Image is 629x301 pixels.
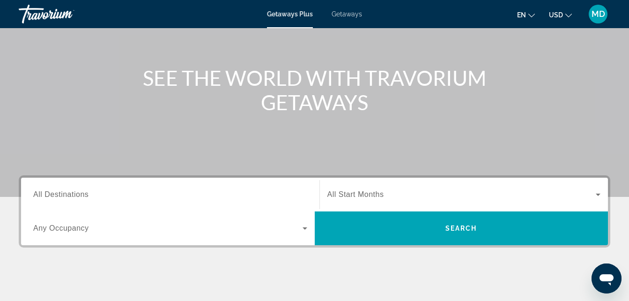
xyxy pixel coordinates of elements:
span: Search [445,225,477,232]
a: Getaways [332,10,362,18]
span: en [517,11,526,19]
button: Change currency [549,8,572,22]
h1: SEE THE WORLD WITH TRAVORIUM GETAWAYS [139,66,490,114]
span: USD [549,11,563,19]
div: Search widget [21,178,608,245]
span: All Start Months [327,190,384,198]
button: Change language [517,8,535,22]
a: Getaways Plus [267,10,313,18]
span: MD [592,9,605,19]
a: Travorium [19,2,112,26]
span: All Destinations [33,190,89,198]
button: Search [315,211,608,245]
iframe: Bouton de lancement de la fenêtre de messagerie [592,263,622,293]
span: Any Occupancy [33,224,89,232]
button: User Menu [586,4,610,24]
